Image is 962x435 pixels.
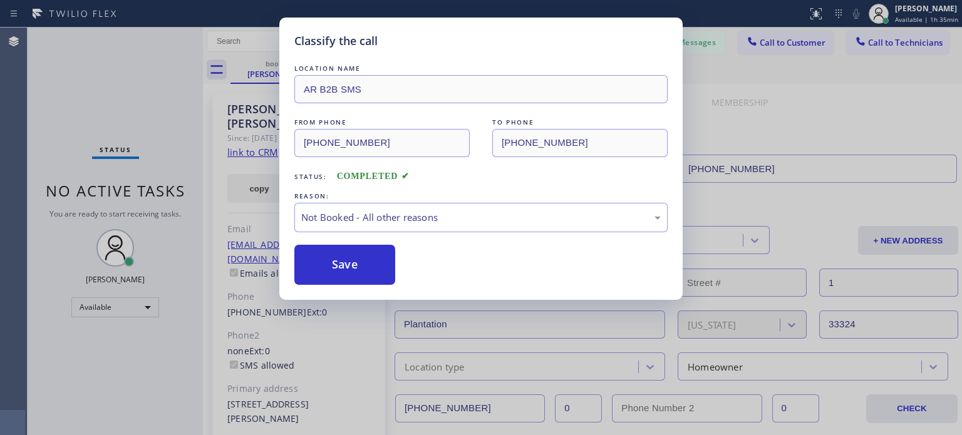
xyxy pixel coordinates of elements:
[492,116,668,129] div: TO PHONE
[294,62,668,75] div: LOCATION NAME
[294,129,470,157] input: From phone
[337,171,410,181] span: COMPLETED
[294,190,668,203] div: REASON:
[294,116,470,129] div: FROM PHONE
[294,33,378,49] h5: Classify the call
[294,172,327,181] span: Status:
[301,210,661,225] div: Not Booked - All other reasons
[492,129,668,157] input: To phone
[294,245,395,285] button: Save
